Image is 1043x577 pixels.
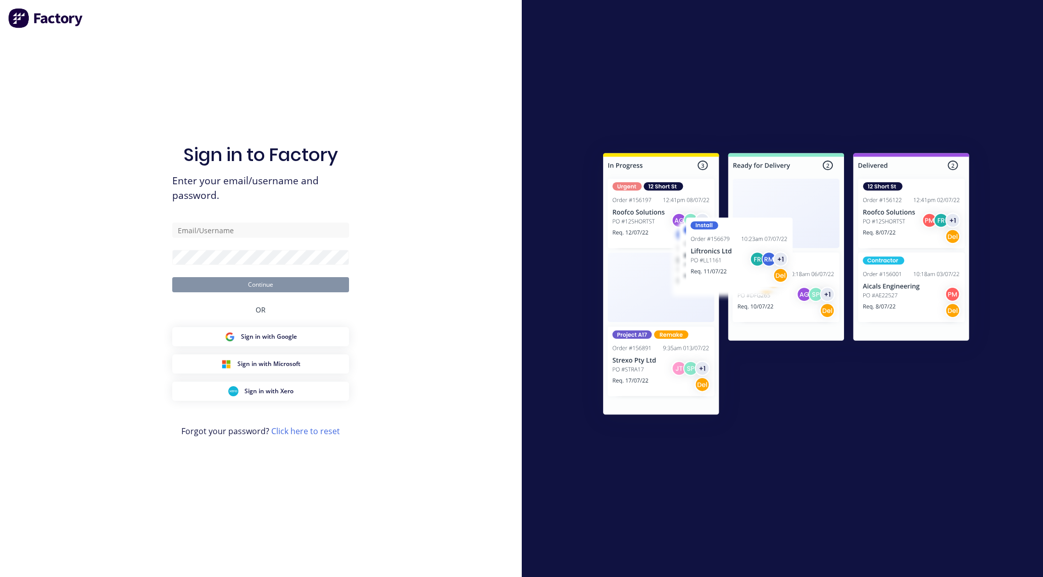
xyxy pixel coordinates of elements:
button: Microsoft Sign inSign in with Microsoft [172,354,349,374]
span: Enter your email/username and password. [172,174,349,203]
button: Xero Sign inSign in with Xero [172,382,349,401]
img: Microsoft Sign in [221,359,231,369]
button: Google Sign inSign in with Google [172,327,349,346]
span: Sign in with Google [241,332,297,341]
span: Forgot your password? [181,425,340,437]
img: Factory [8,8,84,28]
img: Google Sign in [225,332,235,342]
img: Sign in [581,133,991,439]
span: Sign in with Xero [244,387,293,396]
span: Sign in with Microsoft [237,359,301,369]
a: Click here to reset [271,426,340,437]
div: OR [256,292,266,327]
button: Continue [172,277,349,292]
h1: Sign in to Factory [183,144,338,166]
img: Xero Sign in [228,386,238,396]
input: Email/Username [172,223,349,238]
